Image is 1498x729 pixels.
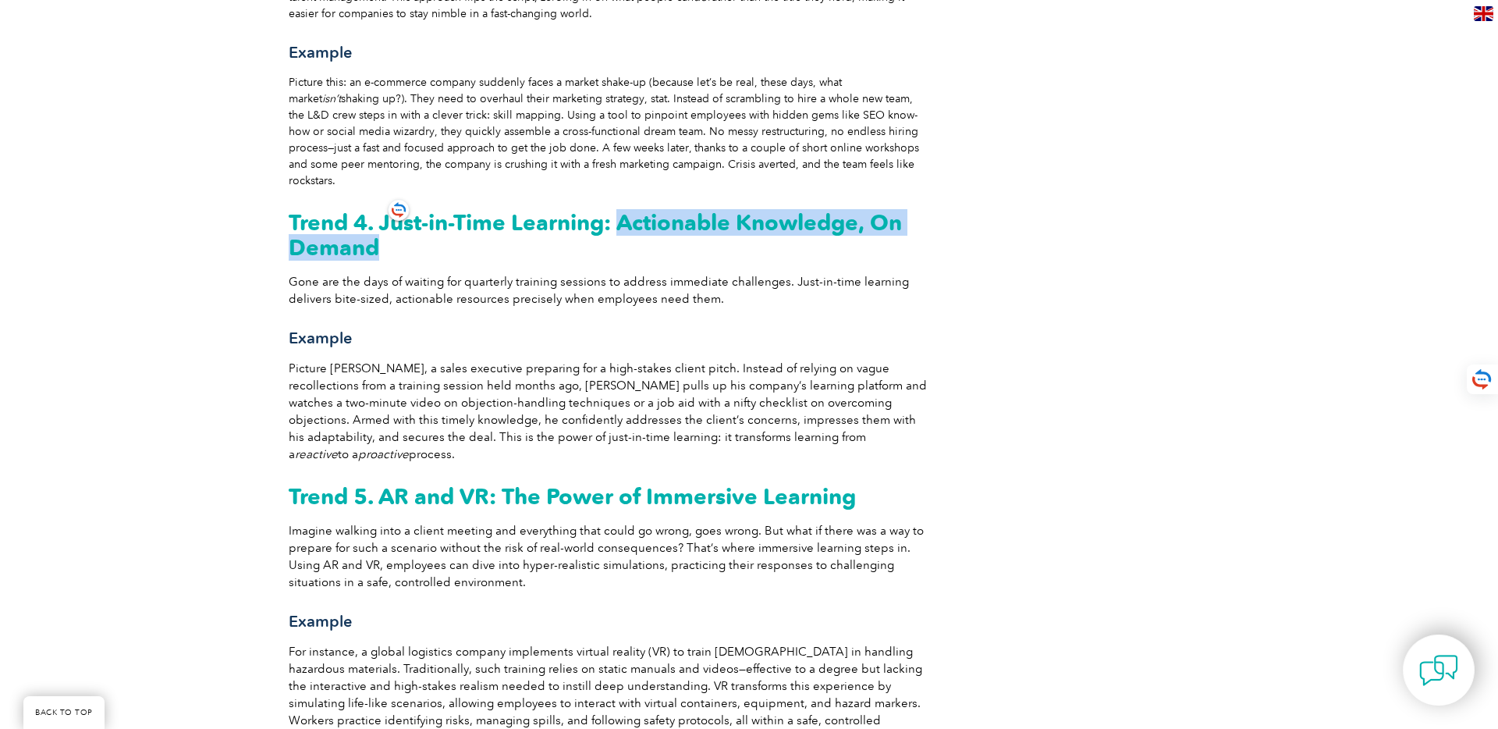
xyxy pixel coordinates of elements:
[358,447,409,461] em: proactive
[322,92,341,105] em: isn’t
[289,209,902,261] strong: Trend 4. Just-in-Time Learning: Actionable Knowledge, On Demand
[23,696,105,729] a: BACK TO TOP
[289,361,927,461] span: Picture [PERSON_NAME], a sales executive preparing for a high-stakes client pitch. Instead of rel...
[289,524,924,589] span: Imagine walking into a client meeting and everything that could go wrong, goes wrong. But what if...
[1474,6,1493,21] img: en
[289,483,856,510] strong: Trend 5. AR and VR: The Power of Immersive Learning
[289,275,909,306] span: Gone are the days of waiting for quarterly training sessions to address immediate challenges. Jus...
[295,447,338,461] em: reactive
[289,74,928,189] div: Picture this: an e-commerce company suddenly faces a market shake-up (because let’s be real, thes...
[1419,651,1458,690] img: contact-chat.png
[289,43,352,62] span: Example
[289,329,352,347] span: Example
[289,612,352,631] span: Example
